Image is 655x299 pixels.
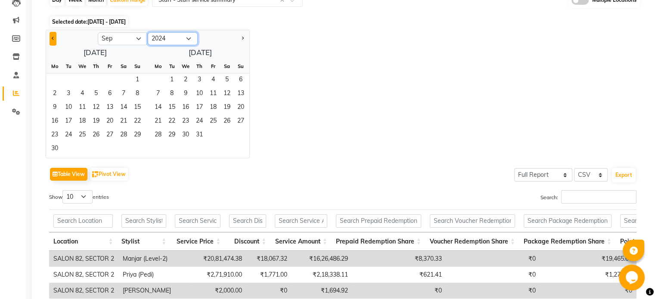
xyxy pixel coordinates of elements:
div: Wednesday, September 4, 2024 [75,87,89,101]
span: 7 [151,87,165,101]
span: 2 [179,74,192,87]
div: Saturday, October 19, 2024 [220,101,234,115]
span: 28 [151,129,165,142]
div: Tu [62,59,75,73]
span: 1 [165,74,179,87]
span: 14 [117,101,130,115]
div: Tuesday, September 24, 2024 [62,129,75,142]
div: Saturday, October 26, 2024 [220,115,234,129]
input: Search Voucher Redemption Share [430,214,515,228]
span: 21 [117,115,130,129]
select: Select year [148,32,198,45]
span: 7 [117,87,130,101]
div: Tu [165,59,179,73]
input: Search Prepaid Redemption Share [336,214,421,228]
th: Discount: activate to sort column ascending [225,232,270,251]
div: Saturday, October 5, 2024 [220,74,234,87]
div: Saturday, September 7, 2024 [117,87,130,101]
div: Friday, September 20, 2024 [103,115,117,129]
button: Table View [50,168,87,181]
div: We [75,59,89,73]
span: 31 [192,129,206,142]
span: 15 [130,101,144,115]
div: Wednesday, October 30, 2024 [179,129,192,142]
div: Friday, October 4, 2024 [206,74,220,87]
span: 20 [234,101,248,115]
div: Wednesday, September 18, 2024 [75,115,89,129]
input: Search: [561,190,636,203]
input: Search Stylist [121,214,166,228]
input: Search Package Redemption Share [524,214,612,228]
div: Sunday, September 29, 2024 [130,129,144,142]
td: ₹20,81,474.38 [192,251,246,267]
span: 3 [62,87,75,101]
div: Sa [117,59,130,73]
div: Wednesday, September 25, 2024 [75,129,89,142]
span: 25 [206,115,220,129]
td: ₹0 [540,283,636,299]
button: Pivot View [90,168,128,181]
span: 9 [179,87,192,101]
div: Wednesday, October 23, 2024 [179,115,192,129]
td: SALON 82, SECTOR 2 [49,267,118,283]
td: ₹0 [446,251,540,267]
span: 18 [206,101,220,115]
div: Thursday, September 19, 2024 [89,115,103,129]
span: 13 [103,101,117,115]
img: pivot.png [92,171,99,178]
span: 16 [179,101,192,115]
div: Tuesday, September 3, 2024 [62,87,75,101]
div: Monday, October 7, 2024 [151,87,165,101]
div: Saturday, September 28, 2024 [117,129,130,142]
td: SALON 82, SECTOR 2 [49,283,118,299]
td: ₹2,18,338.11 [292,267,352,283]
div: Monday, September 23, 2024 [48,129,62,142]
td: ₹1,271.19 [540,267,636,283]
span: 10 [192,87,206,101]
div: Friday, September 13, 2024 [103,101,117,115]
span: 3 [192,74,206,87]
div: Thursday, October 24, 2024 [192,115,206,129]
div: Su [130,59,144,73]
span: 13 [234,87,248,101]
div: Tuesday, October 1, 2024 [165,74,179,87]
td: Manjar (Level-2) [118,251,192,267]
div: Thursday, October 10, 2024 [192,87,206,101]
div: Friday, October 11, 2024 [206,87,220,101]
td: Priya (Pedi) [118,267,192,283]
div: Wednesday, September 11, 2024 [75,101,89,115]
span: 30 [48,142,62,156]
div: Thursday, October 17, 2024 [192,101,206,115]
span: Selected date: [50,16,128,27]
td: SALON 82, SECTOR 2 [49,251,118,267]
div: Monday, September 2, 2024 [48,87,62,101]
td: ₹0 [446,267,540,283]
iframe: chat widget [619,265,646,290]
td: ₹18,067.32 [246,251,292,267]
div: Friday, September 27, 2024 [103,129,117,142]
span: 5 [89,87,103,101]
td: ₹16,26,486.29 [292,251,352,267]
div: Monday, September 30, 2024 [48,142,62,156]
th: Stylist: activate to sort column ascending [117,232,171,251]
span: 24 [192,115,206,129]
div: Thursday, October 3, 2024 [192,74,206,87]
input: Search Service Price [175,214,220,228]
div: Friday, October 25, 2024 [206,115,220,129]
div: Mo [151,59,165,73]
span: 23 [179,115,192,129]
th: Package Redemption Share: activate to sort column ascending [519,232,616,251]
div: Tuesday, October 15, 2024 [165,101,179,115]
td: [PERSON_NAME] [118,283,192,299]
span: 14 [151,101,165,115]
div: Wednesday, October 2, 2024 [179,74,192,87]
span: 26 [89,129,103,142]
th: Service Amount: activate to sort column ascending [270,232,332,251]
div: Thursday, September 26, 2024 [89,129,103,142]
span: 16 [48,115,62,129]
div: We [179,59,192,73]
div: Wednesday, October 16, 2024 [179,101,192,115]
span: 2 [48,87,62,101]
td: ₹8,370.33 [352,251,446,267]
td: ₹1,694.92 [292,283,352,299]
